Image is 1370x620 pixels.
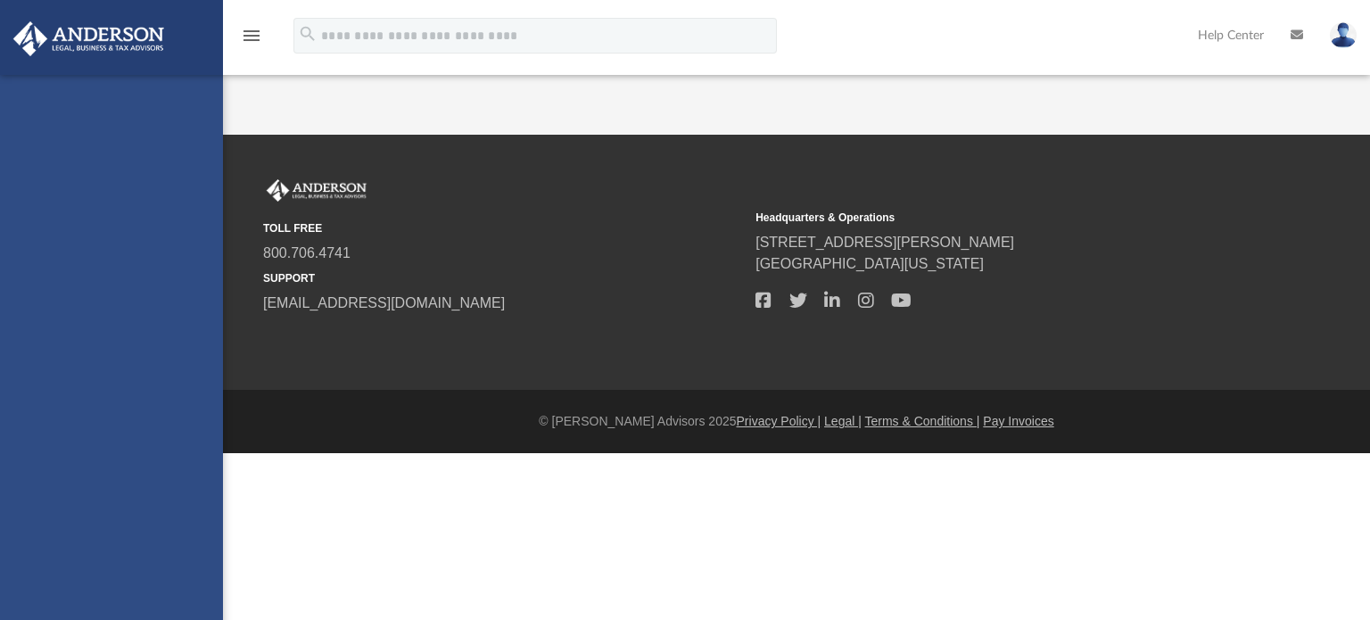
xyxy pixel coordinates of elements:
i: search [298,24,318,44]
a: menu [241,34,262,46]
small: TOLL FREE [263,220,743,236]
a: [GEOGRAPHIC_DATA][US_STATE] [755,256,984,271]
img: Anderson Advisors Platinum Portal [263,179,370,203]
a: Pay Invoices [983,414,1053,428]
small: Headquarters & Operations [755,210,1235,226]
a: [EMAIL_ADDRESS][DOMAIN_NAME] [263,295,505,310]
img: User Pic [1330,22,1357,48]
div: © [PERSON_NAME] Advisors 2025 [223,412,1370,431]
i: menu [241,25,262,46]
a: Legal | [824,414,862,428]
img: Anderson Advisors Platinum Portal [8,21,169,56]
a: 800.706.4741 [263,245,351,260]
a: Privacy Policy | [737,414,821,428]
small: SUPPORT [263,270,743,286]
a: Terms & Conditions | [865,414,980,428]
a: [STREET_ADDRESS][PERSON_NAME] [755,235,1014,250]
